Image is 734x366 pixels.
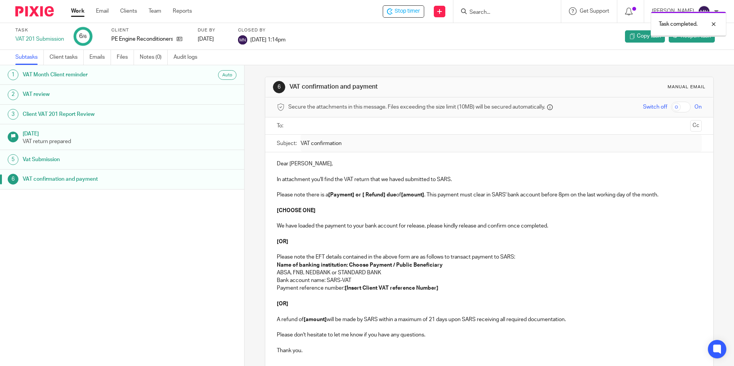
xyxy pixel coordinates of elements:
span: Secure the attachments in this message. Files exceeding the size limit (10MB) will be secured aut... [288,103,545,111]
a: Emails [89,50,111,65]
p: ABSA, FNB, NEDBANK or STANDARD BANK [277,269,701,277]
a: Subtasks [15,50,44,65]
a: Email [96,7,109,15]
strong: [CHOOSE ONE] [277,208,316,213]
h1: VAT review [23,89,165,100]
div: VAT 201 Submission [15,35,64,43]
h1: VAT confirmation and payment [289,83,506,91]
p: Payment reference number: [277,284,701,292]
div: PE Engine Reconditioners - VAT 201 Submission [383,5,424,18]
img: svg%3E [238,35,247,45]
a: Client tasks [50,50,84,65]
a: Work [71,7,84,15]
p: Bank account name: SARS-VAT [277,277,701,284]
img: svg%3E [698,5,710,18]
p: Thank you. [277,347,701,354]
a: Team [149,7,161,15]
h1: VAT confirmation and payment [23,173,165,185]
strong: Name of banking institution: Choose Payment / Public Beneficiary [277,262,443,268]
div: [DATE] [198,35,228,43]
small: /6 [83,35,87,39]
p: Dear [PERSON_NAME], [277,160,701,168]
label: Client [111,27,188,33]
strong: [OR] [277,239,288,244]
div: 6 [273,81,285,93]
h1: [DATE] [23,128,237,138]
label: To: [277,122,285,130]
strong: [Insert Client VAT reference Number] [345,285,438,291]
div: 2 [8,89,18,100]
p: In attachment you'll find the VAT return that we haved submitted to SARS. [277,176,701,183]
p: Please don't hesitate to let me know if you have any questions. [277,331,701,339]
div: Auto [218,70,236,80]
strong: [amount] [401,192,424,198]
img: Pixie [15,6,54,16]
label: Subject: [277,140,297,147]
p: A refund of will be made by SARS within a maximum of 21 days upon SARS receiving all required doc... [277,316,701,323]
span: [DATE] 1:14pm [250,37,286,42]
strong: [OR] [277,301,288,307]
div: 6 [79,32,87,41]
a: Files [117,50,134,65]
button: Cc [690,120,702,132]
p: Please note the EFT details contained in the above form are as follows to transact payment to SARS: [277,253,701,261]
a: Audit logs [174,50,203,65]
label: Due by [198,27,228,33]
a: Clients [120,7,137,15]
h1: Vat Submission [23,154,165,165]
p: We have loaded the payment to your bank account for release, please kindly release and confirm on... [277,222,701,230]
label: Closed by [238,27,286,33]
span: On [694,103,702,111]
div: 1 [8,69,18,80]
h1: Client VAT 201 Report Review [23,109,165,120]
strong: [Payment] or [ Refund] due [328,192,396,198]
p: VAT return prepared [23,138,237,145]
label: Task [15,27,64,33]
div: 5 [8,154,18,165]
p: PE Engine Reconditioners [111,35,173,43]
a: Notes (0) [140,50,168,65]
div: 6 [8,174,18,185]
div: Manual email [668,84,706,90]
p: Task completed. [659,20,698,28]
a: Reports [173,7,192,15]
span: Switch off [643,103,667,111]
p: Please note there is a of . This payment must clear in SARS' bank account before 8pm on the last ... [277,191,701,199]
div: 3 [8,109,18,120]
strong: [amount] [304,317,327,322]
h1: VAT Month Client reminder [23,69,165,81]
